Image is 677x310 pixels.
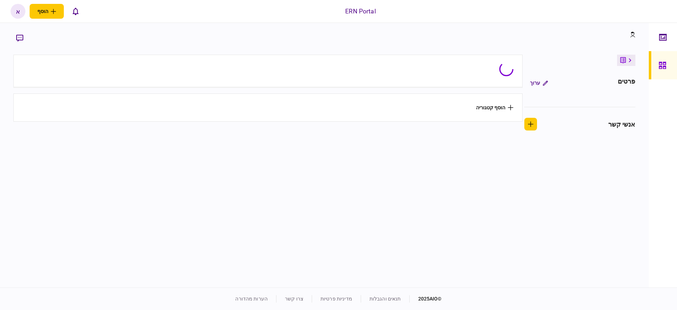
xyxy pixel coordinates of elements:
[285,296,303,302] a: צרו קשר
[608,120,635,129] div: אנשי קשר
[30,4,64,19] button: פתח תפריט להוספת לקוח
[11,4,25,19] button: א
[618,77,635,89] div: פרטים
[476,105,513,110] button: הוסף קטגוריה
[370,296,401,302] a: תנאים והגבלות
[68,4,83,19] button: פתח רשימת התראות
[409,295,442,303] div: © 2025 AIO
[235,296,268,302] a: הערות מהדורה
[345,7,376,16] div: ERN Portal
[524,77,554,89] button: ערוך
[321,296,352,302] a: מדיניות פרטיות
